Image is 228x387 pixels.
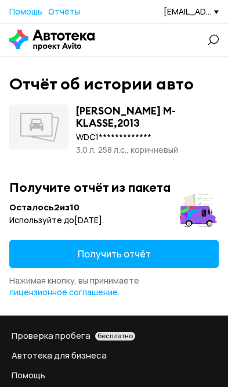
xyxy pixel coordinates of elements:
[9,214,219,226] div: Используйте до [DATE] .
[164,6,219,17] div: [EMAIL_ADDRESS][DOMAIN_NAME]
[12,369,216,382] a: Помощь
[76,105,219,130] div: [PERSON_NAME] M-KLASSE , 2013
[12,329,216,342] a: Проверка пробегабесплатно
[76,144,209,156] div: 3.0 л, 258 л.c., коричневый
[12,349,216,362] a: Автотека для бизнеса
[9,74,194,94] div: Отчёт об истории авто
[97,332,133,340] span: бесплатно
[9,240,219,268] button: Получить отчёт
[9,286,118,298] a: лицензионное соглашение
[48,6,80,17] a: Отчёты
[9,202,219,213] div: Осталось 2 из 10
[9,180,219,195] div: Получите отчёт из пакета
[78,248,151,260] span: Получить отчёт
[12,329,216,342] div: Проверка пробега
[9,275,139,298] span: Нажимая кнопку, вы принимаете .
[9,6,42,17] a: Помощь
